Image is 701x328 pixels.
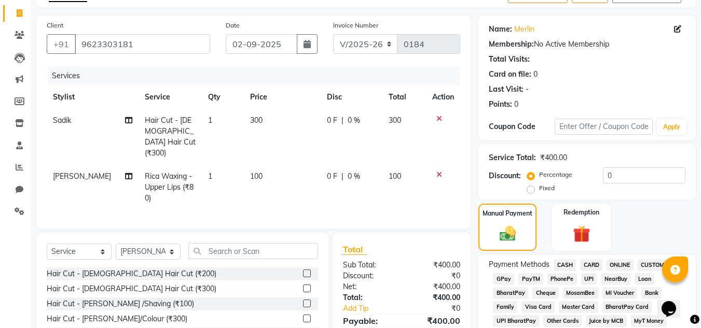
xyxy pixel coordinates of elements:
span: 1 [208,172,212,181]
div: ₹400.00 [402,292,468,303]
span: Payment Methods [489,259,549,270]
th: Service [139,85,202,109]
div: ₹400.00 [540,152,567,163]
div: Discount: [335,270,402,281]
span: NearBuy [601,273,630,285]
img: _cash.svg [494,224,521,243]
div: Hair Cut - [DEMOGRAPHIC_DATA] Hair Cut (₹300) [47,283,216,294]
th: Price [244,85,321,109]
div: ₹400.00 [402,281,468,292]
div: Discount: [489,170,521,181]
div: Net: [335,281,402,292]
div: 0 [514,99,518,110]
span: MI Voucher [602,287,638,299]
div: Card on file: [489,69,531,80]
span: BharatPay Card [602,301,652,313]
span: ONLINE [607,259,634,271]
span: CARD [580,259,602,271]
div: ₹0 [413,303,469,314]
span: [PERSON_NAME] [53,172,111,181]
label: Fixed [539,183,555,193]
label: Date [226,21,240,30]
div: - [526,84,529,95]
div: Last Visit: [489,84,524,95]
span: 0 % [348,115,360,126]
span: MyT Money [631,315,667,327]
span: 300 [250,116,263,125]
span: Master Card [559,301,598,313]
span: Juice by MCB [586,315,627,327]
span: Loan [635,273,654,285]
div: Services [48,66,468,85]
div: Hair Cut - [PERSON_NAME] /Shaving (₹100) [47,298,194,309]
div: ₹0 [402,270,468,281]
th: Stylist [47,85,139,109]
span: PhonePe [547,273,577,285]
div: Hair Cut - [PERSON_NAME]/Colour (₹300) [47,313,187,324]
div: Sub Total: [335,260,402,270]
span: 100 [250,172,263,181]
span: Sadik [53,116,71,125]
span: Family [493,301,517,313]
iframe: chat widget [657,287,691,318]
span: Bank [641,287,662,299]
div: Name: [489,24,512,35]
a: Merlin [514,24,534,35]
th: Total [382,85,427,109]
div: Points: [489,99,512,110]
span: 0 % [348,171,360,182]
span: CUSTOM [638,259,668,271]
span: Visa Card [521,301,555,313]
span: 1 [208,116,212,125]
input: Enter Offer / Coupon Code [555,119,653,135]
div: No Active Membership [489,39,685,50]
div: ₹400.00 [402,260,468,270]
span: GPay [493,273,514,285]
span: UPI BharatPay [493,315,539,327]
input: Search by Name/Mobile/Email/Code [75,34,210,54]
th: Qty [202,85,244,109]
a: Add Tip [335,303,413,314]
span: | [341,171,343,182]
span: Total [343,244,367,255]
label: Invoice Number [333,21,378,30]
span: Cheque [532,287,559,299]
span: 0 F [327,171,337,182]
label: Client [47,21,63,30]
span: Rica Waxing - Upper Lips (₹80) [145,172,194,203]
span: 300 [389,116,401,125]
input: Search or Scan [188,243,318,259]
div: Payable: [335,315,402,327]
label: Redemption [563,208,599,217]
span: 0 F [327,115,337,126]
div: 0 [533,69,538,80]
span: 100 [389,172,401,181]
label: Percentage [539,170,572,179]
div: Membership: [489,39,534,50]
div: Coupon Code [489,121,554,132]
button: Apply [657,119,686,135]
span: Other Cards [543,315,582,327]
span: PayTM [518,273,543,285]
img: _gift.svg [568,223,596,245]
div: Total: [335,292,402,303]
span: BharatPay [493,287,528,299]
th: Disc [321,85,382,109]
div: Hair Cut - [DEMOGRAPHIC_DATA] Hair Cut (₹200) [47,268,216,279]
div: ₹400.00 [402,315,468,327]
th: Action [426,85,460,109]
label: Manual Payment [483,209,532,218]
button: +91 [47,34,76,54]
span: Hair Cut - [DEMOGRAPHIC_DATA] Hair Cut (₹300) [145,116,196,158]
span: MosamBee [563,287,598,299]
div: Total Visits: [489,54,530,65]
span: UPI [581,273,597,285]
span: CASH [554,259,576,271]
span: | [341,115,343,126]
div: Service Total: [489,152,536,163]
